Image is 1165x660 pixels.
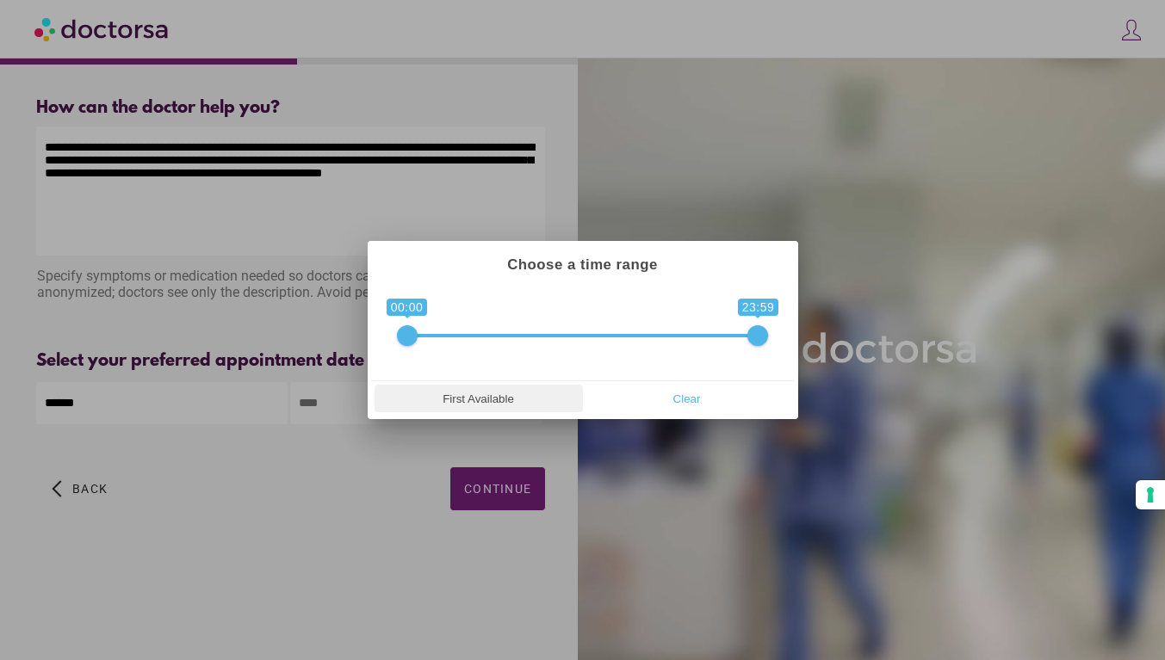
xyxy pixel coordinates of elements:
[387,299,428,316] span: 00:00
[380,386,578,411] span: First Available
[507,256,658,273] strong: Choose a time range
[375,385,583,412] button: First Available
[738,299,779,316] span: 23:59
[588,386,786,411] span: Clear
[583,385,791,412] button: Clear
[1136,480,1165,509] button: Your consent preferences for tracking technologies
